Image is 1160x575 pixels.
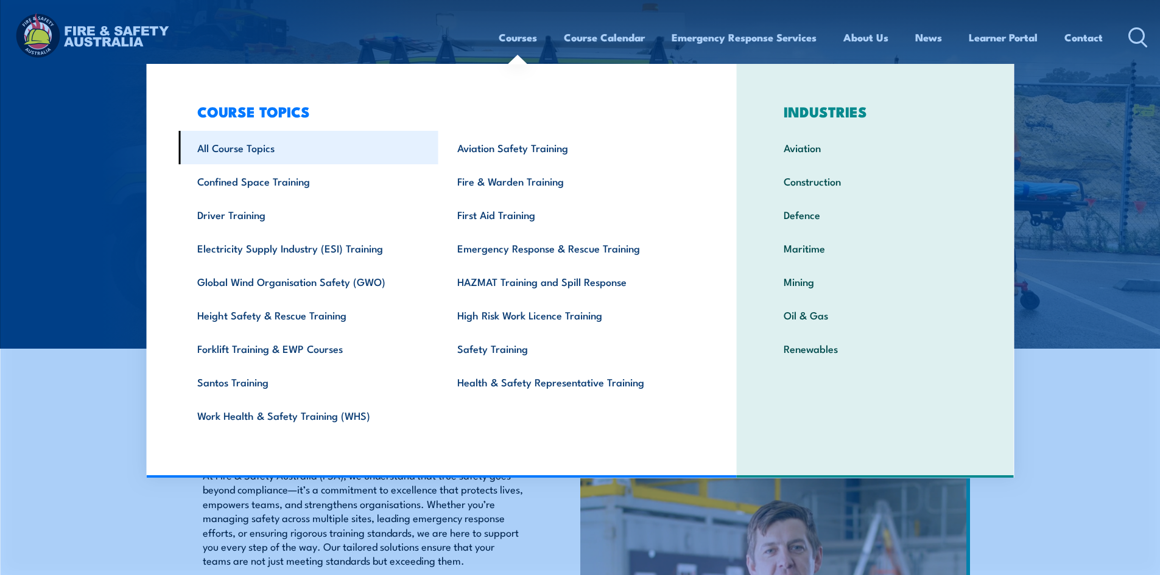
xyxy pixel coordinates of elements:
[564,21,645,54] a: Course Calendar
[178,399,438,432] a: Work Health & Safety Training (WHS)
[178,164,438,198] a: Confined Space Training
[178,198,438,231] a: Driver Training
[438,231,698,265] a: Emergency Response & Rescue Training
[438,365,698,399] a: Health & Safety Representative Training
[765,164,986,198] a: Construction
[203,468,524,568] p: At Fire & Safety Australia (FSA), we understand that true safety goes beyond compliance—it’s a co...
[438,265,698,298] a: HAZMAT Training and Spill Response
[178,103,698,120] h3: COURSE TOPICS
[178,332,438,365] a: Forklift Training & EWP Courses
[438,332,698,365] a: Safety Training
[765,231,986,265] a: Maritime
[499,21,537,54] a: Courses
[765,298,986,332] a: Oil & Gas
[438,164,698,198] a: Fire & Warden Training
[438,131,698,164] a: Aviation Safety Training
[178,265,438,298] a: Global Wind Organisation Safety (GWO)
[915,21,942,54] a: News
[765,198,986,231] a: Defence
[765,265,986,298] a: Mining
[969,21,1038,54] a: Learner Portal
[765,332,986,365] a: Renewables
[765,131,986,164] a: Aviation
[178,365,438,399] a: Santos Training
[178,131,438,164] a: All Course Topics
[843,21,888,54] a: About Us
[438,198,698,231] a: First Aid Training
[765,103,986,120] h3: INDUSTRIES
[672,21,817,54] a: Emergency Response Services
[1064,21,1103,54] a: Contact
[438,298,698,332] a: High Risk Work Licence Training
[178,231,438,265] a: Electricity Supply Industry (ESI) Training
[178,298,438,332] a: Height Safety & Rescue Training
